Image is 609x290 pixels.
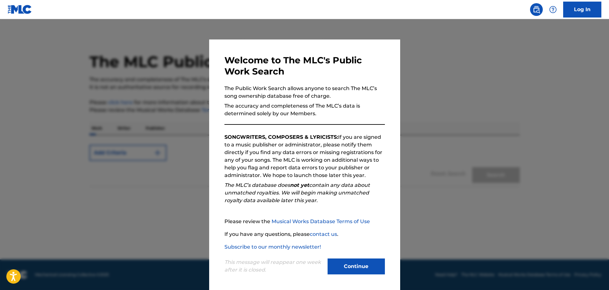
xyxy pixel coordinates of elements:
strong: not yet [290,182,309,188]
img: MLC Logo [8,5,32,14]
a: contact us [310,231,337,237]
p: The Public Work Search allows anyone to search The MLC’s song ownership database free of charge. [224,85,385,100]
img: help [549,6,557,13]
p: Please review the [224,218,385,225]
img: search [533,6,540,13]
a: Subscribe to our monthly newsletter! [224,244,321,250]
strong: SONGWRITERS, COMPOSERS & LYRICISTS: [224,134,338,140]
div: Help [547,3,559,16]
h3: Welcome to The MLC's Public Work Search [224,55,385,77]
p: If you have any questions, please . [224,230,385,238]
p: This message will reappear one week after it is closed. [224,258,324,274]
a: Musical Works Database Terms of Use [272,218,370,224]
p: The accuracy and completeness of The MLC’s data is determined solely by our Members. [224,102,385,117]
button: Continue [328,258,385,274]
a: Public Search [530,3,543,16]
em: The MLC’s database does contain any data about unmatched royalties. We will begin making unmatche... [224,182,370,203]
p: If you are signed to a music publisher or administrator, please notify them directly if you find ... [224,133,385,179]
a: Log In [563,2,601,18]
